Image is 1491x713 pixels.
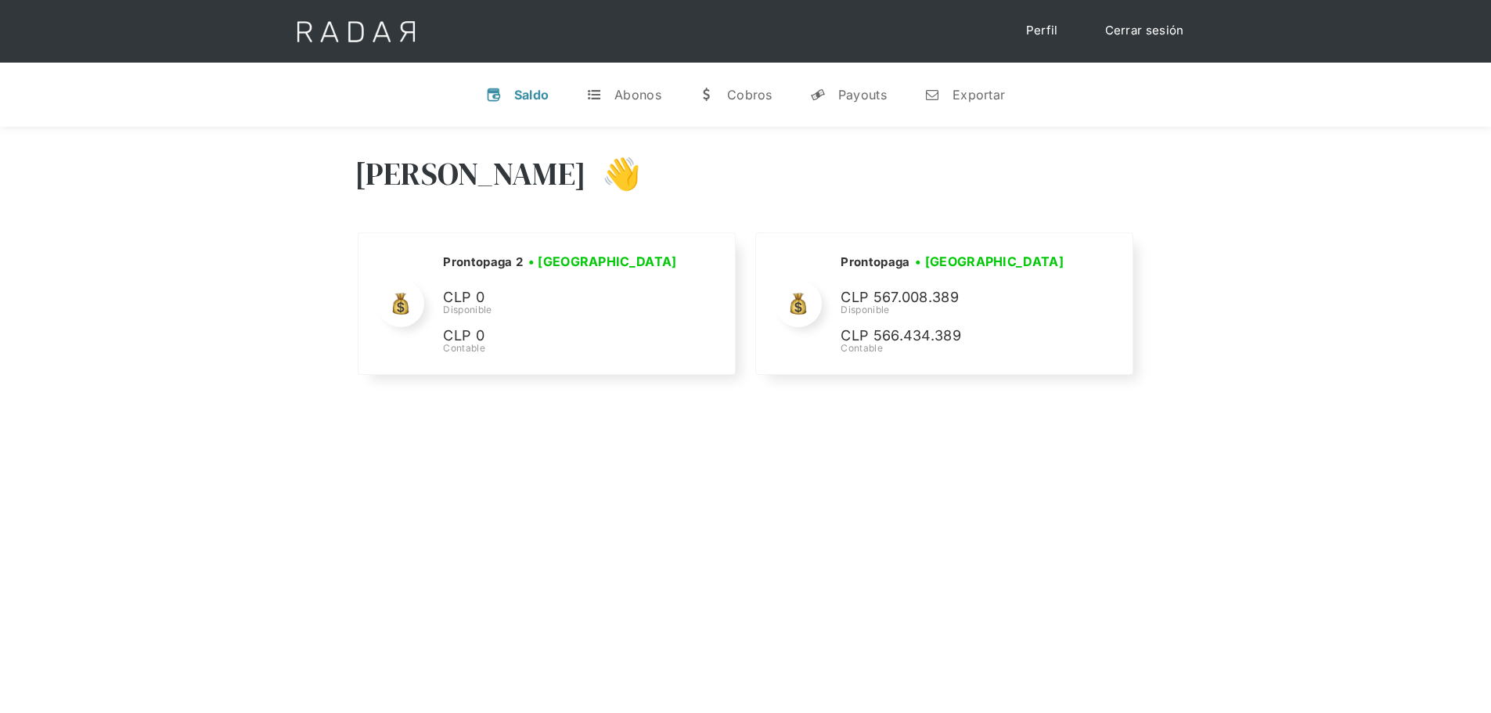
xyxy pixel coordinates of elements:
[528,252,677,271] h3: • [GEOGRAPHIC_DATA]
[443,325,678,347] p: CLP 0
[1010,16,1074,46] a: Perfil
[841,286,1075,309] p: CLP 567.008.389
[443,286,678,309] p: CLP 0
[355,154,587,193] h3: [PERSON_NAME]
[727,87,773,103] div: Cobros
[953,87,1005,103] div: Exportar
[841,303,1075,317] div: Disponible
[838,87,887,103] div: Payouts
[841,341,1075,355] div: Contable
[514,87,549,103] div: Saldo
[443,303,682,317] div: Disponible
[699,87,715,103] div: w
[841,325,1075,347] p: CLP 566.434.389
[586,154,641,193] h3: 👋
[486,87,502,103] div: v
[586,87,602,103] div: t
[924,87,940,103] div: n
[915,252,1064,271] h3: • [GEOGRAPHIC_DATA]
[443,254,523,270] h2: Prontopaga 2
[614,87,661,103] div: Abonos
[810,87,826,103] div: y
[1089,16,1200,46] a: Cerrar sesión
[443,341,682,355] div: Contable
[841,254,909,270] h2: Prontopaga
